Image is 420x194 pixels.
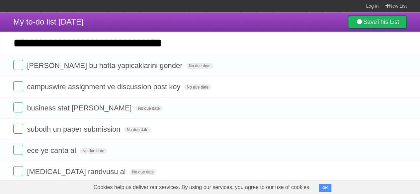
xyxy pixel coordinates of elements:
[27,104,133,112] span: business stat [PERSON_NAME]
[129,169,156,175] span: No due date
[184,84,211,90] span: No due date
[348,15,407,29] a: SaveThis List
[13,102,23,112] label: Done
[27,83,182,91] span: campuswire assignment ve discussion post koy
[13,81,23,91] label: Done
[87,181,317,194] span: Cookies help us deliver our services. By using our services, you agree to our use of cookies.
[27,167,127,176] span: [MEDICAL_DATA] randvusu al
[13,124,23,134] label: Done
[27,125,122,133] span: subodh un paper submission
[27,146,78,155] span: ece ye canta al
[80,148,107,154] span: No due date
[13,17,84,26] span: My to-do list [DATE]
[186,63,213,69] span: No due date
[13,60,23,70] label: Done
[377,19,399,25] b: This List
[13,145,23,155] label: Done
[124,127,151,133] span: No due date
[135,105,162,111] span: No due date
[13,166,23,176] label: Done
[27,61,184,70] span: [PERSON_NAME] bu hafta yapicaklarini gonder
[319,184,332,192] button: OK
